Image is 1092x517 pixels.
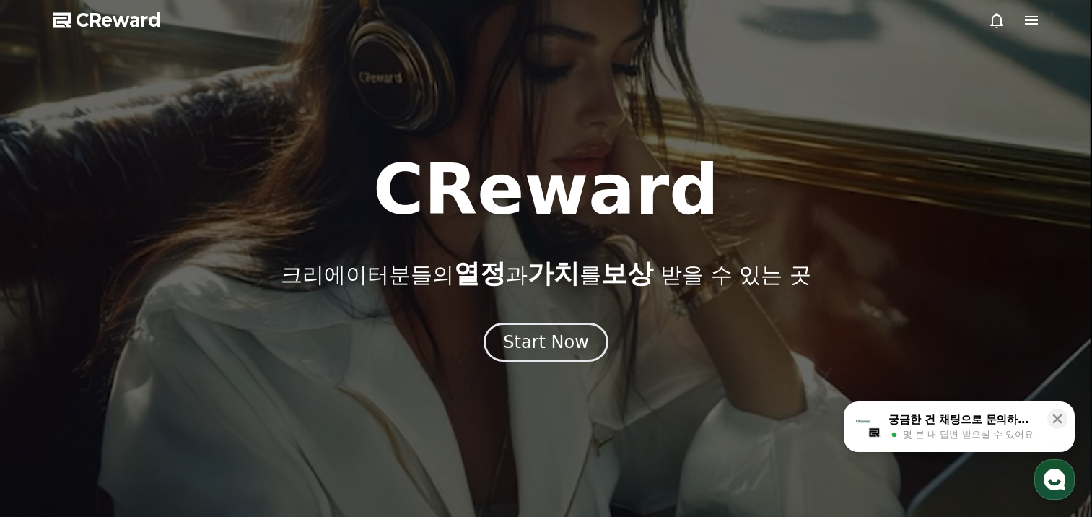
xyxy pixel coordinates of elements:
span: 보상 [601,258,653,288]
div: Start Now [503,331,589,354]
a: Start Now [484,337,608,351]
span: 열정 [454,258,506,288]
button: Start Now [484,323,608,362]
h1: CReward [373,155,719,225]
span: CReward [76,9,161,32]
p: 크리에이터분들의 과 를 받을 수 있는 곳 [281,259,811,288]
a: CReward [53,9,161,32]
span: 가치 [528,258,580,288]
